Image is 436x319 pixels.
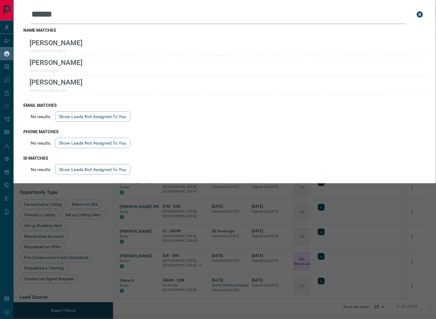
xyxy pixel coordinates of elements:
button: close search bar [414,8,426,21]
h3: phone matches [23,129,426,134]
button: show leads not assigned to you [55,164,130,175]
p: [PERSON_NAME] [30,78,82,86]
button: show leads not assigned to you [55,138,130,148]
h3: name matches [23,28,426,33]
p: [PERSON_NAME] [30,39,82,47]
p: lacarolserxx@x [30,68,82,73]
p: No results. [31,141,51,146]
button: show leads not assigned to you [55,111,130,122]
p: [PERSON_NAME] [30,58,82,66]
h3: email matches [23,103,426,108]
h3: id matches [23,156,426,161]
p: keranhuang03xx@x [30,88,82,93]
p: No results. [31,114,51,119]
p: carolsmith08xx@x [30,48,82,53]
p: No results. [31,167,51,172]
